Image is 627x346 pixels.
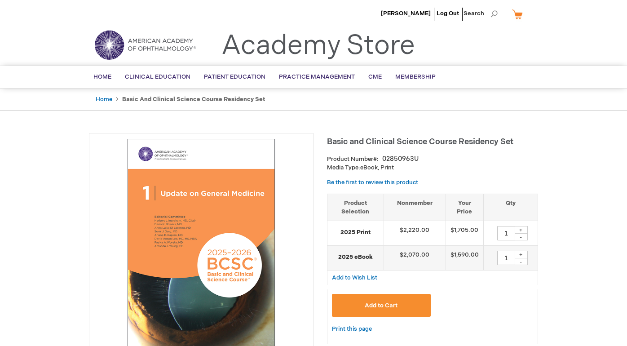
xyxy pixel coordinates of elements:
span: Clinical Education [125,73,190,80]
a: Add to Wish List [332,274,377,281]
a: Academy Store [221,30,415,62]
span: Patient Education [204,73,265,80]
input: Qty [497,226,515,240]
div: 02850963U [382,155,419,164]
div: + [514,226,528,234]
p: eBook, Print [327,164,538,172]
td: $2,220.00 [384,221,446,246]
a: Home [96,96,112,103]
strong: 2025 Print [332,228,379,237]
strong: 2025 eBook [332,253,379,262]
span: Basic and Clinical Science Course Residency Set [327,137,513,146]
span: Practice Management [279,73,355,80]
th: Qty [483,194,538,221]
input: Qty [497,251,515,265]
td: $2,070.00 [384,246,446,271]
span: Membership [395,73,436,80]
th: Nonmember [384,194,446,221]
strong: Product Number [327,155,379,163]
span: CME [368,73,382,80]
span: Home [93,73,111,80]
div: + [514,251,528,258]
button: Add to Cart [332,294,431,317]
a: Print this page [332,324,372,335]
span: Search [464,4,498,22]
td: $1,590.00 [446,246,483,271]
a: [PERSON_NAME] [381,10,431,17]
td: $1,705.00 [446,221,483,246]
a: Log Out [437,10,459,17]
th: Product Selection [327,194,384,221]
strong: Basic and Clinical Science Course Residency Set [122,96,265,103]
strong: Media Type: [327,164,360,171]
span: Add to Cart [365,302,397,309]
a: Be the first to review this product [327,179,418,186]
div: - [514,233,528,240]
div: - [514,258,528,265]
th: Your Price [446,194,483,221]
